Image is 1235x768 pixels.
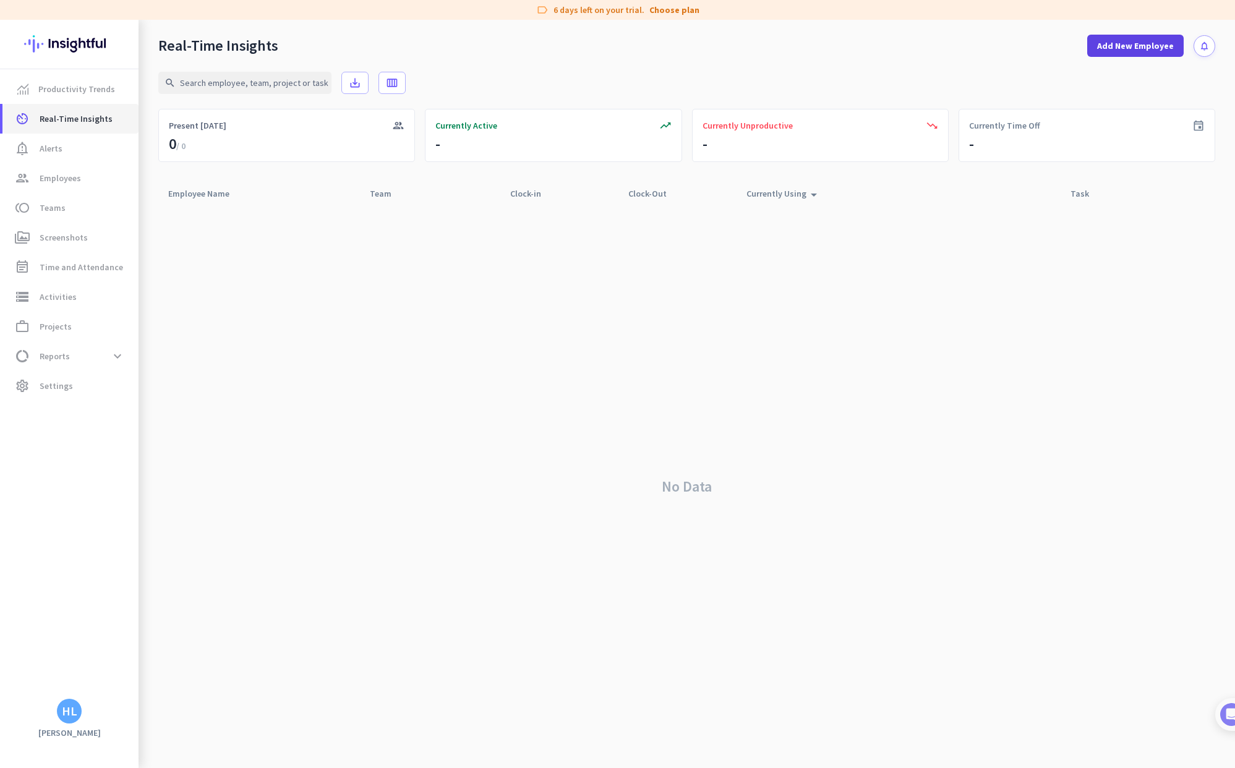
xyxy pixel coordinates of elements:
a: work_outlineProjects [2,312,139,341]
a: av_timerReal-Time Insights [2,104,139,134]
button: expand_more [106,345,129,367]
i: trending_down [926,119,938,132]
span: Real-Time Insights [40,111,113,126]
span: Employees [40,171,81,186]
span: Teams [40,200,66,215]
span: Activities [40,289,77,304]
span: Settings [40,378,73,393]
div: - [435,134,440,154]
div: Task [1070,185,1104,202]
span: Time and Attendance [40,260,123,275]
i: save_alt [349,77,361,89]
i: event_note [15,260,30,275]
a: settingsSettings [2,371,139,401]
i: label [536,4,549,16]
button: save_alt [341,72,369,94]
div: No Data [158,205,1215,768]
div: - [969,134,974,154]
div: Team [370,185,406,202]
a: event_noteTime and Attendance [2,252,139,282]
span: Projects [40,319,72,334]
i: calendar_view_week [386,77,398,89]
span: Screenshots [40,230,88,245]
img: menu-item [17,83,28,95]
div: Employee Name [168,185,244,202]
span: Present [DATE] [169,119,226,132]
input: Search employee, team, project or task [158,72,331,94]
div: Clock-Out [628,185,682,202]
div: Clock-in [510,185,556,202]
button: calendar_view_week [378,72,406,94]
span: Alerts [40,141,62,156]
span: Currently Time Off [969,119,1040,132]
div: Currently Using [746,185,821,202]
a: groupEmployees [2,163,139,193]
i: toll [15,200,30,215]
div: - [703,134,707,154]
span: / 0 [176,140,186,151]
i: perm_media [15,230,30,245]
img: Insightful logo [24,20,114,68]
i: group [15,171,30,186]
i: arrow_drop_up [806,187,821,202]
a: notification_importantAlerts [2,134,139,163]
button: Add New Employee [1087,35,1184,57]
span: Reports [40,349,70,364]
i: trending_up [659,119,672,132]
span: Currently Active [435,119,497,132]
i: event [1192,119,1205,132]
div: Real-Time Insights [158,36,278,55]
a: Choose plan [649,4,699,16]
i: settings [15,378,30,393]
i: work_outline [15,319,30,334]
a: data_usageReportsexpand_more [2,341,139,371]
a: perm_mediaScreenshots [2,223,139,252]
div: HL [62,705,77,717]
a: menu-itemProductivity Trends [2,74,139,104]
i: storage [15,289,30,304]
div: 0 [169,134,186,154]
a: storageActivities [2,282,139,312]
span: Productivity Trends [38,82,115,96]
button: notifications [1194,35,1215,57]
i: group [392,119,404,132]
i: data_usage [15,349,30,364]
span: Currently Unproductive [703,119,793,132]
i: notification_important [15,141,30,156]
i: search [165,77,176,88]
i: av_timer [15,111,30,126]
i: notifications [1199,41,1210,51]
span: Add New Employee [1097,40,1174,52]
a: tollTeams [2,193,139,223]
